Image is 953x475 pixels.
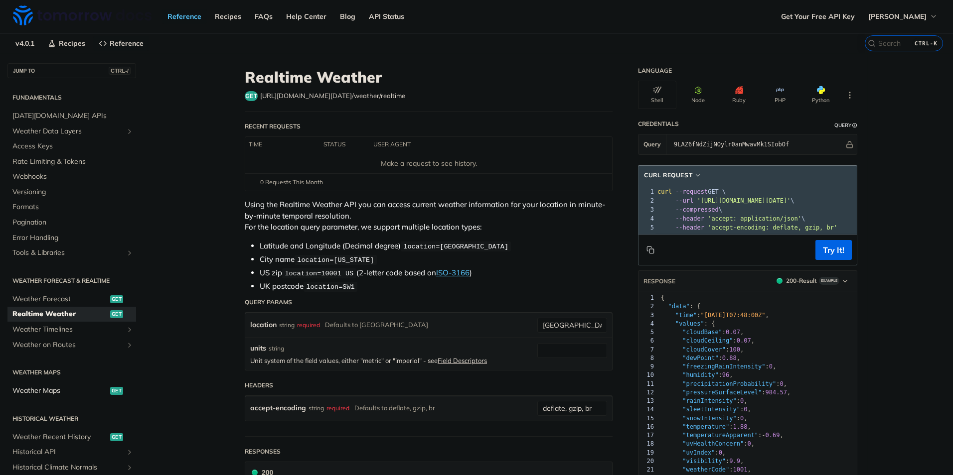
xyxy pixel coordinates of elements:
span: 'accept-encoding: deflate, gzip, br' [708,224,837,231]
button: [PERSON_NAME] [863,9,943,24]
span: "weatherCode" [682,466,729,473]
a: Weather Recent Historyget [7,430,136,445]
span: '[URL][DOMAIN_NAME][DATE]' [697,197,791,204]
span: : , [661,380,787,387]
a: Historical APIShow subpages for Historical API [7,445,136,460]
h2: Weather Maps [7,368,136,377]
span: "[DATE]T07:48:00Z" [701,312,766,319]
span: : , [661,458,744,465]
span: "visibility" [682,458,726,465]
a: Realtime Weatherget [7,307,136,322]
span: : { [661,303,701,310]
span: : , [661,346,744,353]
span: 9.9 [729,458,740,465]
span: [DATE][DOMAIN_NAME] APIs [12,111,134,121]
div: 14 [638,405,654,414]
th: user agent [370,137,592,153]
span: curl [657,188,672,195]
button: Hide [845,139,854,149]
div: 10 [638,371,654,379]
h1: Realtime Weather [245,68,613,86]
span: 0 [780,380,783,387]
span: 'accept: application/json' [708,215,801,222]
span: 984.57 [766,389,787,396]
div: string [279,318,295,332]
span: : , [661,440,755,447]
div: Headers [245,381,273,390]
span: : , [661,466,751,473]
div: 5 [638,223,655,232]
span: : , [661,415,748,422]
button: Show subpages for Historical API [126,448,134,456]
span: 200 [777,278,783,284]
div: 11 [638,380,654,388]
span: Tools & Libraries [12,248,123,258]
span: 0 [740,415,744,422]
div: 15 [638,414,654,423]
span: 1001 [733,466,748,473]
button: Shell [638,81,676,109]
span: get [245,91,258,101]
div: 5 [638,328,654,337]
a: Get Your Free API Key [776,9,860,24]
div: QueryInformation [834,121,857,129]
span: : , [661,371,733,378]
span: : , [661,337,755,344]
span: - [762,432,765,439]
span: Versioning [12,187,134,197]
label: location [250,318,277,332]
span: Weather Data Layers [12,126,123,136]
a: Weather on RoutesShow subpages for Weather on Routes [7,338,136,353]
div: 18 [638,440,654,448]
a: Rate Limiting & Tokens [7,154,136,169]
span: "pressureSurfaceLevel" [682,389,762,396]
div: Language [638,66,672,75]
button: 200200-ResultExample [772,276,852,286]
button: Ruby [720,81,758,109]
span: [PERSON_NAME] [868,12,927,21]
span: { [661,294,664,301]
span: --url [675,197,693,204]
span: \ [657,206,722,213]
div: string [309,401,324,415]
a: FAQs [249,9,278,24]
span: : , [661,449,726,456]
div: 4 [638,320,654,328]
span: Weather Recent History [12,432,108,442]
div: 19 [638,449,654,457]
span: : , [661,329,744,336]
label: units [250,343,266,354]
span: "cloudCeiling" [682,337,733,344]
a: Field Descriptors [438,356,487,364]
svg: More ellipsis [845,91,854,100]
a: Blog [334,9,361,24]
span: 0.07 [726,329,740,336]
div: 12 [638,388,654,397]
span: --compressed [675,206,719,213]
button: Query [638,134,666,154]
span: \ [657,215,805,222]
div: required [297,318,320,332]
span: "temperature" [682,423,729,430]
span: Example [819,277,839,285]
kbd: CTRL-K [912,38,940,48]
span: "humidity" [682,371,718,378]
span: : , [661,423,751,430]
button: Node [679,81,717,109]
th: time [245,137,320,153]
div: Responses [245,447,281,456]
span: : , [661,312,769,319]
div: 6 [638,337,654,345]
span: Weather Timelines [12,325,123,335]
a: Access Keys [7,139,136,154]
a: Reference [162,9,207,24]
span: "dewPoint" [682,355,718,361]
p: Unit system of the field values, either "metric" or "imperial" - see [250,356,532,365]
button: Show subpages for Weather on Routes [126,341,134,349]
button: JUMP TOCTRL-/ [7,63,136,78]
span: \ [657,197,794,204]
div: 8 [638,354,654,362]
span: "uvIndex" [682,449,715,456]
img: Tomorrow.io Weather API Docs [13,5,152,25]
div: 9 [638,362,654,371]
